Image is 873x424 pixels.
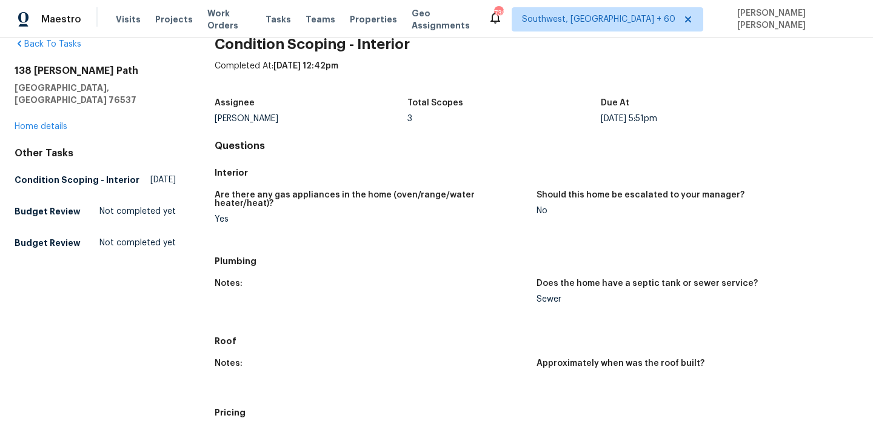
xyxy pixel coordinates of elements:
span: Geo Assignments [412,7,474,31]
span: [DATE] 12:42pm [273,62,338,70]
div: Other Tasks [15,147,176,159]
span: Projects [155,13,193,25]
h5: Budget Review [15,237,81,249]
h5: Are there any gas appliances in the home (oven/range/water heater/heat)? [215,191,527,208]
span: Maestro [41,13,81,25]
div: 739 [494,7,503,19]
h5: Notes: [215,359,242,368]
div: Sewer [537,295,849,303]
h5: Total Scopes [407,99,463,107]
h5: Interior [215,167,858,179]
span: Work Orders [207,7,251,31]
h4: Questions [215,140,858,152]
a: Home details [15,122,67,131]
h2: Condition Scoping - Interior [215,38,858,50]
span: Not completed yet [99,237,176,249]
h5: Due At [601,99,629,107]
h5: Does the home have a septic tank or sewer service? [537,279,758,288]
span: Teams [306,13,335,25]
span: Visits [116,13,141,25]
h5: Roof [215,335,858,347]
div: Completed At: [215,60,858,91]
h5: Approximately when was the roof built? [537,359,704,368]
span: Properties [350,13,397,25]
span: Tasks [266,15,291,24]
h5: Condition Scoping - Interior [15,174,139,186]
span: Southwest, [GEOGRAPHIC_DATA] + 60 [522,13,675,25]
div: No [537,207,849,215]
a: Back To Tasks [15,40,81,48]
h5: Notes: [215,279,242,288]
a: Condition Scoping - Interior[DATE] [15,169,176,191]
h2: 138 [PERSON_NAME] Path [15,65,176,77]
div: [DATE] 5:51pm [601,114,794,123]
span: [PERSON_NAME] [PERSON_NAME] [732,7,855,31]
h5: Pricing [215,406,858,419]
span: Not completed yet [99,205,176,217]
h5: Should this home be escalated to your manager? [537,191,744,199]
span: [DATE] [150,174,176,186]
h5: Budget Review [15,205,81,217]
h5: [GEOGRAPHIC_DATA], [GEOGRAPHIC_DATA] 76537 [15,82,176,106]
h5: Assignee [215,99,255,107]
h5: Plumbing [215,255,858,267]
div: 3 [407,114,601,123]
div: [PERSON_NAME] [215,114,408,123]
div: Yes [215,215,527,224]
